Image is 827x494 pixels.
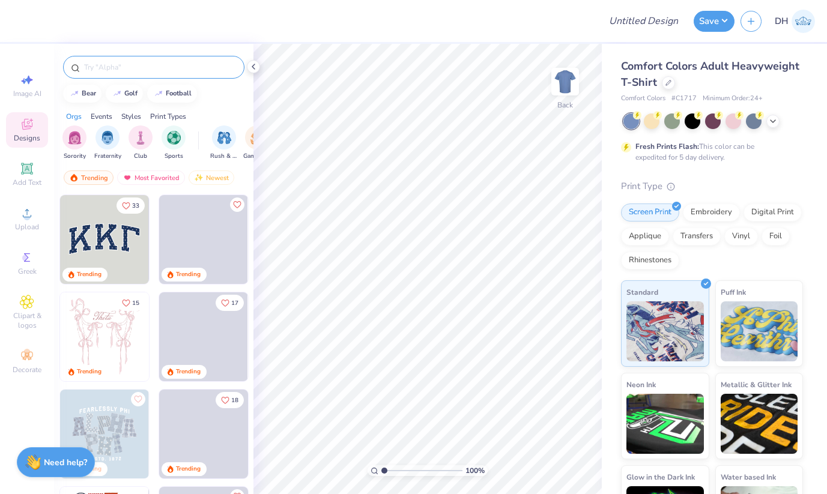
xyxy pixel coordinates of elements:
div: Trending [176,270,201,279]
img: Club Image [134,131,147,145]
span: DH [775,14,789,28]
input: Untitled Design [599,9,688,33]
button: golf [106,85,143,103]
img: 5ee11766-d822-42f5-ad4e-763472bf8dcf [247,195,336,284]
span: Greek [18,267,37,276]
img: Sports Image [167,131,181,145]
span: Fraternity [94,152,121,161]
span: Sports [165,152,183,161]
button: Like [216,392,244,408]
img: trending.gif [69,173,79,182]
img: Newest.gif [194,173,204,182]
img: 3b9aba4f-e317-4aa7-a679-c95a879539bd [60,195,149,284]
div: Orgs [66,111,82,122]
div: Trending [176,367,201,376]
div: Embroidery [683,203,740,221]
div: filter for Game Day [243,125,271,161]
div: football [166,90,192,97]
img: trend_line.gif [112,90,122,97]
span: Game Day [243,152,271,161]
button: Like [216,295,244,311]
div: Back [557,100,573,110]
span: 18 [231,397,238,403]
button: filter button [210,125,238,161]
div: Styles [121,111,141,122]
strong: Fresh Prints Flash: [635,142,699,151]
div: Digital Print [744,203,802,221]
div: filter for Fraternity [94,125,121,161]
img: trend_line.gif [154,90,163,97]
button: Like [230,197,244,212]
span: Designs [14,133,40,143]
span: Neon Ink [626,378,656,391]
span: # C1717 [671,94,697,104]
img: ead2b24a-117b-4488-9b34-c08fd5176a7b [247,292,336,381]
span: Clipart & logos [6,311,48,330]
img: Sorority Image [68,131,82,145]
img: Game Day Image [250,131,264,145]
div: Events [91,111,112,122]
button: filter button [162,125,186,161]
span: Image AI [13,89,41,98]
div: Rhinestones [621,252,679,270]
span: Minimum Order: 24 + [703,94,763,104]
button: filter button [243,125,271,161]
div: Print Type [621,179,803,193]
img: 83dda5b0-2158-48ca-832c-f6b4ef4c4536 [60,292,149,381]
div: Foil [762,227,790,245]
span: Standard [626,286,658,298]
div: golf [124,90,138,97]
img: Puff Ink [721,301,798,361]
span: Upload [15,222,39,232]
img: most_fav.gif [123,173,132,182]
span: Water based Ink [721,471,776,483]
div: filter for Sorority [62,125,86,161]
button: Like [117,295,145,311]
img: 5a4b4175-9e88-49c8-8a23-26d96782ddc6 [60,390,149,478]
div: Newest [189,170,234,185]
a: DH [775,10,815,33]
span: Glow in the Dark Ink [626,471,695,483]
div: Trending [77,367,101,376]
span: Add Text [13,178,41,187]
img: Fraternity Image [101,131,114,145]
div: Print Types [150,111,186,122]
div: Trending [176,465,201,474]
div: bear [82,90,96,97]
button: filter button [94,125,121,161]
span: 33 [132,203,139,209]
span: Decorate [13,365,41,375]
span: Comfort Colors [621,94,665,104]
span: 100 % [465,465,485,476]
button: filter button [129,125,153,161]
div: Trending [64,170,114,185]
div: This color can be expedited for 5 day delivery. [635,141,783,163]
span: Metallic & Glitter Ink [721,378,792,391]
span: Club [134,152,147,161]
img: Neon Ink [626,394,704,454]
div: Most Favorited [117,170,185,185]
button: filter button [62,125,86,161]
button: football [147,85,197,103]
button: Like [117,197,145,214]
span: 15 [132,300,139,306]
div: Trending [77,270,101,279]
div: Applique [621,227,669,245]
span: Rush & Bid [210,152,238,161]
div: filter for Club [129,125,153,161]
div: filter for Sports [162,125,186,161]
span: Sorority [64,152,86,161]
div: Vinyl [724,227,758,245]
img: Standard [626,301,704,361]
div: Transfers [673,227,721,245]
img: trend_line.gif [70,90,79,97]
span: 17 [231,300,238,306]
button: Like [131,392,145,406]
span: Puff Ink [721,286,746,298]
input: Try "Alpha" [83,61,237,73]
div: Screen Print [621,203,679,221]
img: Rush & Bid Image [217,131,231,145]
button: bear [63,85,101,103]
img: Metallic & Glitter Ink [721,394,798,454]
img: Dayna Hausspiegel [792,10,815,33]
